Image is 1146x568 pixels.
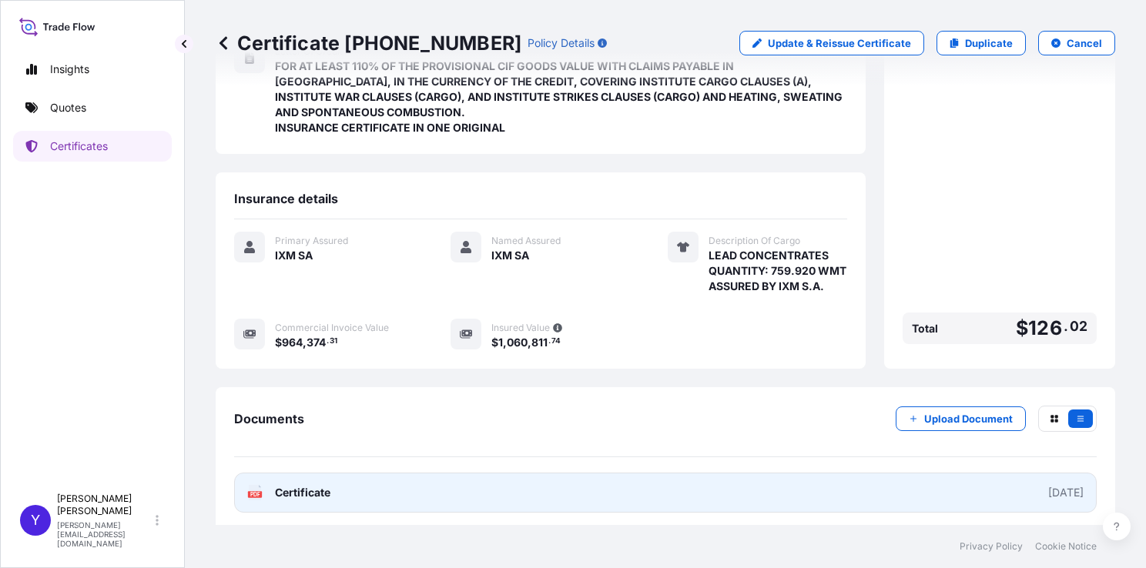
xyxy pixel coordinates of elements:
[965,35,1013,51] p: Duplicate
[275,248,313,263] span: IXM SA
[330,339,337,344] span: 31
[709,235,800,247] span: Description Of Cargo
[548,339,551,344] span: .
[491,248,529,263] span: IXM SA
[531,337,548,348] span: 811
[282,337,303,348] span: 964
[275,235,348,247] span: Primary Assured
[896,406,1026,431] button: Upload Document
[50,139,108,154] p: Certificates
[960,540,1023,553] a: Privacy Policy
[13,131,172,162] a: Certificates
[275,58,847,135] span: FOR AT LEAST 110% OF THE PROVISIONAL CIF GOODS VALUE WITH CLAIMS PAYABLE IN [GEOGRAPHIC_DATA], IN...
[528,337,531,348] span: ,
[250,492,260,497] text: PDF
[57,520,152,548] p: [PERSON_NAME][EMAIL_ADDRESS][DOMAIN_NAME]
[491,337,498,348] span: $
[1067,35,1102,51] p: Cancel
[13,54,172,85] a: Insights
[503,337,507,348] span: ,
[507,337,528,348] span: 060
[551,339,561,344] span: 74
[491,235,561,247] span: Named Assured
[937,31,1026,55] a: Duplicate
[924,411,1013,426] p: Upload Document
[768,35,911,51] p: Update & Reissue Certificate
[491,322,550,334] span: Insured Value
[327,339,329,344] span: .
[1028,319,1062,338] span: 126
[528,35,595,51] p: Policy Details
[50,100,86,115] p: Quotes
[13,92,172,123] a: Quotes
[275,485,330,500] span: Certificate
[50,62,89,77] p: Insights
[216,31,521,55] p: Certificate [PHONE_NUMBER]
[57,493,152,517] p: [PERSON_NAME] [PERSON_NAME]
[307,337,326,348] span: 374
[1064,322,1068,331] span: .
[912,321,938,336] span: Total
[1048,485,1084,500] div: [DATE]
[1035,540,1097,553] a: Cookie Notice
[709,248,846,294] span: LEAD CONCENTRATES QUANTITY: 759.920 WMT ASSURED BY IXM S.A.
[234,411,304,426] span: Documents
[1070,322,1087,331] span: 02
[498,337,503,348] span: 1
[739,31,924,55] a: Update & Reissue Certificate
[1038,31,1115,55] button: Cancel
[31,513,40,528] span: Y
[275,322,389,334] span: Commercial Invoice Value
[303,337,307,348] span: ,
[275,337,282,348] span: $
[234,191,338,206] span: Insurance details
[234,473,1097,513] a: PDFCertificate[DATE]
[1016,319,1028,338] span: $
